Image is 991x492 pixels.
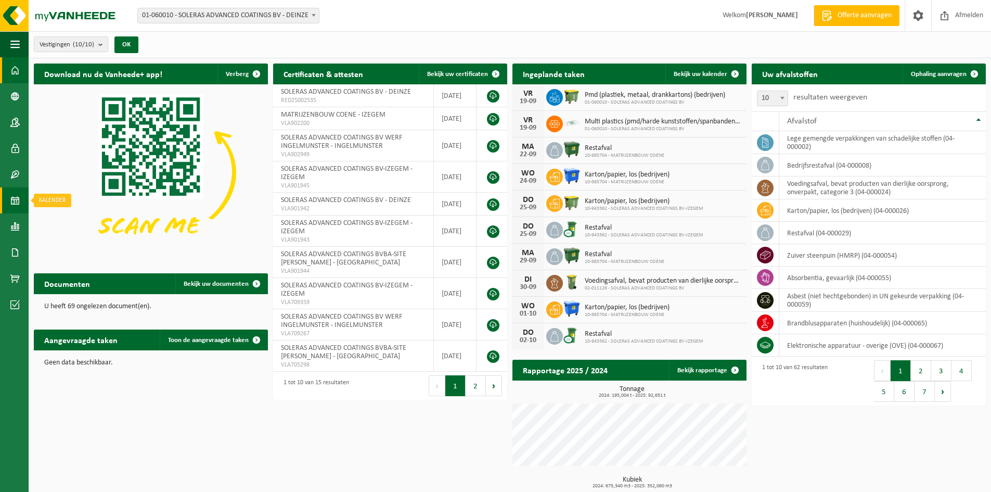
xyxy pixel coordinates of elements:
span: Bekijk uw kalender [674,71,727,78]
div: 19-09 [518,124,538,132]
h2: Download nu de Vanheede+ app! [34,64,173,84]
span: 01-060010 - SOLERAS ADVANCED COATINGS BV [585,99,725,106]
img: WB-1100-HPE-BE-01 [563,300,581,318]
span: VLA902200 [281,119,426,128]
td: [DATE] [434,161,477,193]
div: 30-09 [518,284,538,291]
button: OK [114,36,138,53]
span: Restafval [585,144,664,153]
div: 29-09 [518,257,538,264]
h2: Rapportage 2025 / 2024 [512,360,618,380]
span: Karton/papier, los (bedrijven) [585,171,670,179]
span: MATRIJZENBOUW COENE - IZEGEM [281,111,385,119]
span: Bekijk uw certificaten [427,71,488,78]
span: Multi plastics (pmd/harde kunststoffen/spanbanden/eps/folie naturel/folie gemeng... [585,118,741,126]
td: zuiver steenpuin (HMRP) (04-000054) [779,244,986,267]
span: SOLERAS ADVANCED COATINGS BV - DEINZE [281,88,411,96]
div: MA [518,249,538,257]
span: 2024: 675,340 m3 - 2025: 352,060 m3 [518,484,747,489]
span: VLA709359 [281,298,426,307]
span: SOLERAS ADVANCED COATINGS BV-IZEGEM - IZEGEM [281,282,413,298]
span: 01-060010 - SOLERAS ADVANCED COATINGS BV [585,126,741,132]
span: 10-943362 - SOLERAS ADVANCED COATINGS BV-IZEGEM [585,206,703,212]
span: VLA709267 [281,330,426,338]
button: 7 [915,381,935,402]
img: WB-1100-HPE-BE-01 [563,167,581,185]
div: VR [518,90,538,98]
span: Offerte aanvragen [835,10,894,21]
button: 3 [931,360,951,381]
a: Toon de aangevraagde taken [160,330,267,350]
td: [DATE] [434,193,477,216]
div: WO [518,169,538,178]
span: 10-985704 - MATRIJZENBOUW COENE [585,312,670,318]
td: elektronische apparatuur - overige (OVE) (04-000067) [779,334,986,357]
button: 1 [891,360,911,381]
button: Next [935,381,951,402]
td: lege gemengde verpakkingen van schadelijke stoffen (04-000002) [779,131,986,154]
count: (10/10) [73,41,94,48]
a: Bekijk uw documenten [175,273,267,294]
span: Ophaling aanvragen [911,71,967,78]
span: Verberg [226,71,249,78]
span: 2024: 195,004 t - 2025: 92,651 t [518,393,747,398]
span: Restafval [585,250,664,259]
span: 10-985704 - MATRIJZENBOUW COENE [585,153,664,159]
div: 25-09 [518,231,538,238]
span: RED25002535 [281,96,426,105]
span: VLA901942 [281,205,426,213]
img: WB-1100-HPE-GN-01 [563,141,581,158]
img: WB-1100-HPE-GN-50 [563,194,581,211]
label: resultaten weergeven [793,93,867,102]
button: 5 [874,381,894,402]
span: VLA705298 [281,361,426,369]
a: Ophaling aanvragen [903,64,985,84]
img: WB-0240-CU [563,326,581,344]
span: SOLERAS ADVANCED COATINGS BVBA-SITE [PERSON_NAME] - [GEOGRAPHIC_DATA] [281,250,406,267]
button: Next [486,375,502,396]
td: [DATE] [434,130,477,161]
span: SOLERAS ADVANCED COATINGS BV WERF INGELMUNSTER - INGELMUNSTER [281,134,402,150]
span: Restafval [585,330,703,338]
div: 01-10 [518,310,538,318]
strong: [PERSON_NAME] [746,11,798,19]
div: MA [518,143,538,151]
td: [DATE] [434,278,477,309]
span: 10-985704 - MATRIJZENBOUW COENE [585,259,664,265]
span: Restafval [585,224,703,232]
div: DI [518,275,538,284]
div: WO [518,302,538,310]
div: DO [518,329,538,337]
td: asbest (niet hechtgebonden) in UN gekeurde verpakking (04-000059) [779,289,986,312]
span: SOLERAS ADVANCED COATINGS BV-IZEGEM - IZEGEM [281,219,413,235]
span: VLA902949 [281,150,426,159]
span: 01-060010 - SOLERAS ADVANCED COATINGS BV - DEINZE [138,8,319,23]
button: 4 [951,360,972,381]
span: VLA901944 [281,267,426,275]
div: 1 tot 10 van 15 resultaten [278,374,349,397]
img: WB-1100-HPE-GN-01 [563,247,581,264]
div: 25-09 [518,204,538,211]
div: DO [518,222,538,231]
td: brandblusapparaten (huishoudelijk) (04-000065) [779,312,986,334]
span: Voedingsafval, bevat producten van dierlijke oorsprong, onverpakt, categorie 3 [585,277,741,285]
td: karton/papier, los (bedrijven) (04-000026) [779,199,986,222]
span: Bekijk uw documenten [184,281,249,287]
a: Bekijk uw certificaten [419,64,506,84]
h3: Tonnage [518,386,747,398]
img: WB-0240-CU [563,220,581,238]
span: VLA901945 [281,182,426,190]
button: 2 [466,375,486,396]
td: [DATE] [434,340,477,372]
button: 1 [445,375,466,396]
h2: Certificaten & attesten [273,64,374,84]
span: SOLERAS ADVANCED COATINGS BV - DEINZE [281,196,411,204]
div: 22-09 [518,151,538,158]
span: Karton/papier, los (bedrijven) [585,304,670,312]
div: VR [518,116,538,124]
button: Previous [429,375,445,396]
td: [DATE] [434,309,477,340]
td: absorbentia, gevaarlijk (04-000055) [779,267,986,289]
a: Bekijk rapportage [669,360,745,381]
h3: Kubiek [518,476,747,489]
